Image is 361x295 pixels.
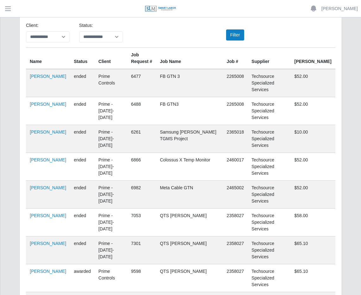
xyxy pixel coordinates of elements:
td: ended [70,153,95,181]
td: Prime - [DATE]-[DATE] [95,125,127,153]
td: 2465002 [223,181,248,209]
td: Prime - [DATE]-[DATE] [95,181,127,209]
td: QTS [PERSON_NAME] [156,209,223,236]
td: 6982 [127,181,156,209]
td: Prime - [DATE]-[DATE] [95,209,127,236]
td: ended [70,97,95,125]
button: Filter [226,29,244,41]
a: [PERSON_NAME] [30,185,66,190]
a: [PERSON_NAME] [30,241,66,246]
td: 2365018 [223,125,248,153]
td: 2358027 [223,209,248,236]
td: QTS [PERSON_NAME] [156,236,223,264]
td: awarded [70,264,95,292]
td: ended [70,181,95,209]
th: [PERSON_NAME] [291,48,336,69]
td: Techsource Specialized Services [248,209,290,236]
td: Techsource Specialized Services [248,264,290,292]
td: 9598 [127,264,156,292]
td: $10.00 [291,125,336,153]
th: Client [95,48,127,69]
td: 7301 [127,236,156,264]
td: $65.10 [291,264,336,292]
a: [PERSON_NAME] [30,213,66,218]
th: Job Name [156,48,223,69]
th: Status [70,48,95,69]
td: 2265008 [223,97,248,125]
td: $65.10 [291,236,336,264]
th: Supplier [248,48,290,69]
th: Name [26,48,70,69]
td: ended [70,69,95,97]
td: FB GTN3 [156,97,223,125]
a: [PERSON_NAME] [321,5,358,12]
td: $52.00 [291,153,336,181]
td: 7053 [127,209,156,236]
td: Colossus X Temp Monitor [156,153,223,181]
td: Techsource Specialized Services [248,153,290,181]
td: Techsource Specialized Services [248,125,290,153]
label: Client: [26,22,39,29]
td: $52.00 [291,97,336,125]
td: $52.00 [291,69,336,97]
td: ended [70,125,95,153]
label: Status: [79,22,93,29]
td: Samsung [PERSON_NAME] TGMS Project [156,125,223,153]
a: [PERSON_NAME] [30,157,66,162]
td: Prime - [DATE]-[DATE] [95,97,127,125]
a: [PERSON_NAME] [30,74,66,79]
td: 2460017 [223,153,248,181]
td: QTS [PERSON_NAME] [156,264,223,292]
td: Techsource Specialized Services [248,97,290,125]
a: [PERSON_NAME] [30,269,66,274]
td: $52.00 [291,181,336,209]
td: Techsource Specialized Services [248,236,290,264]
th: Job # [223,48,248,69]
td: Prime Controls [95,264,127,292]
td: 6477 [127,69,156,97]
td: 6261 [127,125,156,153]
th: Job Request # [127,48,156,69]
td: FB GTN 3 [156,69,223,97]
td: Techsource Specialized Services [248,181,290,209]
td: 6488 [127,97,156,125]
img: SLM Logo [145,5,176,12]
a: [PERSON_NAME] [30,129,66,135]
td: 2265008 [223,69,248,97]
a: [PERSON_NAME] [30,102,66,107]
td: 2358027 [223,236,248,264]
td: Prime - [DATE]-[DATE] [95,236,127,264]
td: Techsource Specialized Services [248,69,290,97]
td: ended [70,236,95,264]
td: Prime Controls [95,69,127,97]
td: 6866 [127,153,156,181]
td: 2358027 [223,264,248,292]
td: $58.00 [291,209,336,236]
td: Meta Cable GTN [156,181,223,209]
td: Prime - [DATE]-[DATE] [95,153,127,181]
td: ended [70,209,95,236]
